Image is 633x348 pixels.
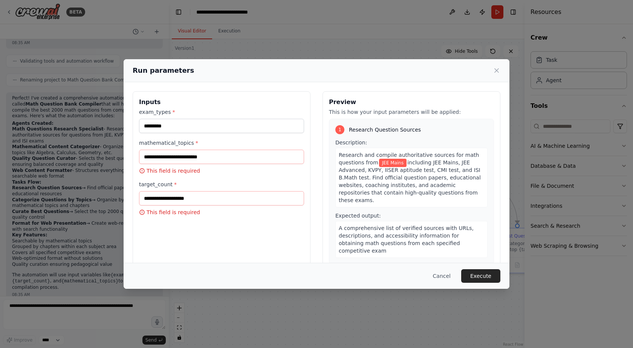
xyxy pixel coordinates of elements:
span: Research Question Sources [349,126,421,133]
span: Variable: exam_types [379,159,407,167]
h2: Run parameters [133,65,194,76]
label: exam_types [139,108,304,116]
span: A comprehensive list of verified sources with URLs, descriptions, and accessibility information f... [339,225,474,254]
div: 1 [335,125,344,134]
span: Expected output: [335,213,381,219]
h3: Preview [329,98,494,107]
label: target_count [139,181,304,188]
button: Cancel [427,269,457,283]
span: Research and compile authoritative sources for math questions from [339,152,479,166]
span: including JEE Mains, JEE Advanced, KVPY, IISER aptitude test, CMI test, and ISI B.Math test. Find... [339,159,481,203]
p: This field is required [139,208,304,216]
h3: Inputs [139,98,304,107]
span: Description: [335,140,367,146]
p: This field is required [139,167,304,175]
label: mathematical_topics [139,139,304,147]
button: Execute [461,269,500,283]
p: This is how your input parameters will be applied: [329,108,494,116]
